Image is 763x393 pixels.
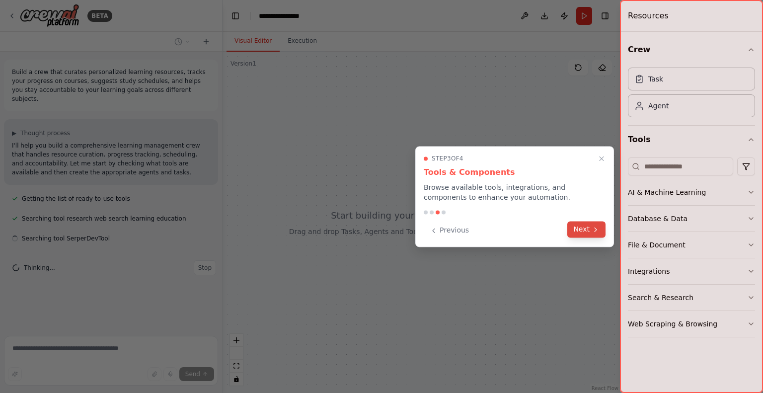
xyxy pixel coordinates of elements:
[596,153,608,164] button: Close walkthrough
[432,155,463,162] span: Step 3 of 4
[567,221,606,237] button: Next
[424,182,606,202] p: Browse available tools, integrations, and components to enhance your automation.
[424,222,475,238] button: Previous
[424,166,606,178] h3: Tools & Components
[229,9,242,23] button: Hide left sidebar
